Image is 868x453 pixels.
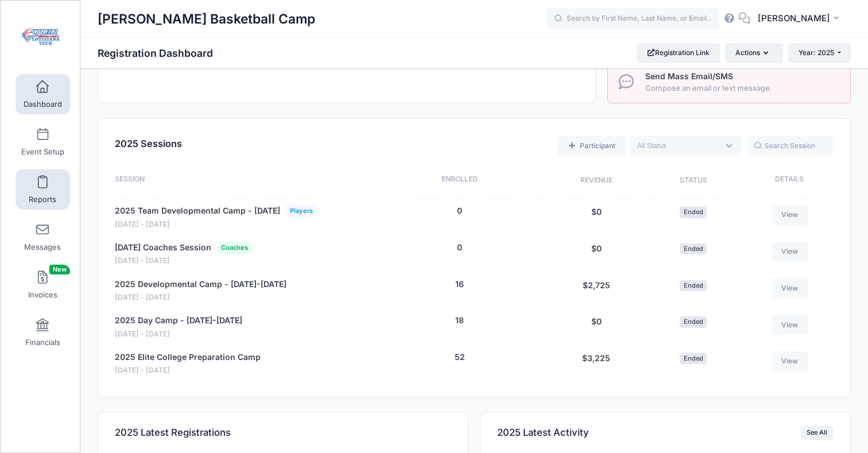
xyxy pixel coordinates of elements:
[29,195,56,204] span: Reports
[455,351,465,363] button: 52
[680,280,707,291] span: Ended
[740,174,834,188] div: Details
[607,60,851,103] a: Send Mass Email/SMS Compose an email or text message.
[15,74,70,114] a: Dashboard
[646,174,740,188] div: Status
[98,47,223,59] h1: Registration Dashboard
[557,136,625,156] a: Add a new manual registration
[747,136,834,156] input: Search Session
[801,426,834,440] a: See All
[1,12,81,67] a: Brooke Stoehr Basketball Camp
[799,48,834,57] span: Year: 2025
[115,278,286,291] a: 2025 Developmental Camp - [DATE]-[DATE]
[497,416,589,449] h4: 2025 Latest Activity
[115,219,316,230] span: [DATE] - [DATE]
[98,6,315,32] h1: [PERSON_NAME] Basketball Camp
[547,7,719,30] input: Search by First Name, Last Name, or Email...
[546,242,646,266] div: $0
[115,205,280,217] a: 2025 Team Developmental Camp - [DATE]
[115,315,242,327] a: 2025 Day Camp - [DATE]-[DATE]
[645,71,733,81] span: Send Mass Email/SMS
[772,205,808,224] a: View
[21,147,64,157] span: Event Setup
[24,99,62,109] span: Dashboard
[788,43,851,63] button: Year: 2025
[115,416,231,449] h4: 2025 Latest Registrations
[374,174,546,188] div: Enrolled
[772,278,808,298] a: View
[15,169,70,210] a: Reports
[772,242,808,261] a: View
[24,242,61,252] span: Messages
[115,351,261,363] a: 2025 Elite College Preparation Camp
[115,255,251,266] span: [DATE] - [DATE]
[750,6,851,32] button: [PERSON_NAME]
[680,353,707,364] span: Ended
[772,351,808,371] a: View
[115,174,374,188] div: Session
[15,217,70,257] a: Messages
[28,290,57,300] span: Invoices
[457,205,462,217] button: 0
[15,265,70,305] a: InvoicesNew
[115,329,242,340] span: [DATE] - [DATE]
[637,43,720,63] a: Registration Link
[20,18,63,61] img: Brooke Stoehr Basketball Camp
[457,242,462,254] button: 0
[637,141,719,151] textarea: Search
[546,278,646,303] div: $2,725
[115,365,261,376] span: [DATE] - [DATE]
[546,315,646,339] div: $0
[15,312,70,353] a: Financials
[645,83,838,94] span: Compose an email or text message.
[680,243,707,254] span: Ended
[546,205,646,230] div: $0
[546,174,646,188] div: Revenue
[286,205,316,217] span: Players
[115,242,211,254] a: [DATE] Coaches Session
[546,351,646,376] div: $3,225
[455,315,464,327] button: 18
[49,265,70,274] span: New
[217,242,251,254] span: Coaches
[725,43,782,63] button: Actions
[115,138,182,149] span: 2025 Sessions
[680,207,707,218] span: Ended
[680,316,707,327] span: Ended
[115,292,286,303] span: [DATE] - [DATE]
[25,338,60,347] span: Financials
[772,315,808,334] a: View
[15,122,70,162] a: Event Setup
[455,278,464,291] button: 16
[758,12,830,25] span: [PERSON_NAME]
